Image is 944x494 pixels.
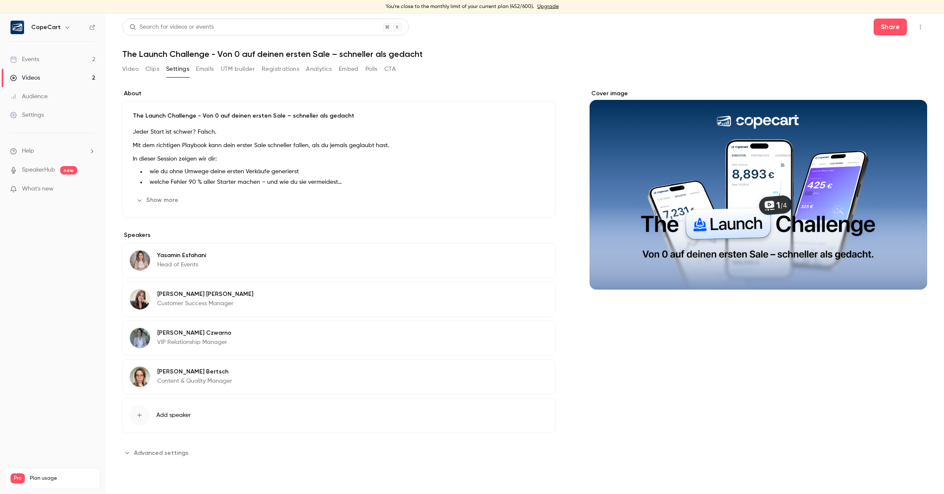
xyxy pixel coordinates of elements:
p: Jeder Start ist schwer? Falsch. [133,127,545,137]
label: Cover image [590,89,927,98]
p: The Launch Challenge - Von 0 auf deinen ersten Sale – schneller als gedacht [133,112,545,120]
span: Pro [11,473,25,483]
span: Plan usage [30,475,95,482]
section: Advanced settings [122,446,556,459]
img: Anne Bertsch [130,367,150,387]
span: Add speaker [156,411,191,419]
button: Analytics [306,62,332,76]
button: Embed [339,62,359,76]
section: Cover image [590,89,927,290]
li: help-dropdown-opener [10,147,95,156]
img: Olivia Czwarno [130,328,150,348]
p: [PERSON_NAME] Bertsch [157,368,232,376]
button: Top Bar Actions [914,20,927,34]
button: Add speaker [122,398,556,432]
div: Audience [10,92,48,101]
a: Upgrade [537,3,559,10]
div: Search for videos or events [129,23,214,32]
button: CTA [384,62,396,76]
button: Clips [145,62,159,76]
button: Show more [133,193,183,207]
div: Yasamin EsfahaniYasamin EsfahaniHead of Events [122,243,556,278]
p: Content & Quality Manager [157,377,232,385]
button: Settings [166,62,189,76]
button: UTM builder [221,62,255,76]
span: Advanced settings [134,448,188,457]
li: welche Fehler 90 % aller Starter machen – und wie du sie vermeidest [146,178,545,187]
p: Head of Events [157,260,206,269]
img: CopeCart [11,21,24,34]
span: Help [22,147,34,156]
div: Settings [10,111,44,119]
img: Yasamin Esfahani [130,250,150,271]
button: Emails [196,62,214,76]
label: About [122,89,556,98]
p: Yasamin Esfahani [157,251,206,260]
p: [PERSON_NAME] Czwarno [157,329,231,337]
a: SpeakerHub [22,166,55,175]
button: Video [122,62,139,76]
div: Events [10,55,39,64]
div: Olivia Czwarno[PERSON_NAME] CzwarnoVIP Relationship Manager [122,320,556,356]
label: Speakers [122,231,556,239]
div: Emilia Wagner[PERSON_NAME] [PERSON_NAME]Customer Success Manager [122,282,556,317]
div: Videos [10,74,40,82]
img: Emilia Wagner [130,289,150,309]
h6: CopeCart [31,23,61,32]
div: Anne Bertsch[PERSON_NAME] BertschContent & Quality Manager [122,359,556,395]
p: [PERSON_NAME] [PERSON_NAME] [157,290,253,298]
button: Advanced settings [122,446,193,459]
p: Mit dem richtigen Playbook kann dein erster Sale schneller fallen, als du jemals geglaubt hast. [133,140,545,150]
button: Share [874,19,907,35]
span: new [60,166,77,175]
span: What's new [22,185,54,193]
button: Polls [365,62,378,76]
h1: The Launch Challenge - Von 0 auf deinen ersten Sale – schneller als gedacht [122,49,927,59]
p: Customer Success Manager [157,299,253,308]
p: VIP Relationship Manager [157,338,231,346]
li: wie du ohne Umwege deine ersten Verkäufe generierst [146,167,545,176]
p: In dieser Session zeigen wir dir: [133,154,545,164]
button: Registrations [262,62,299,76]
